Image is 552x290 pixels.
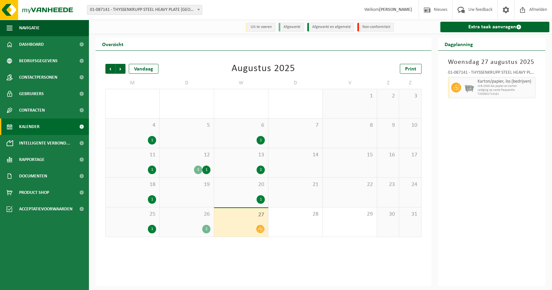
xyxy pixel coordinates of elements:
span: 13 [217,151,265,159]
span: 26 [163,211,210,218]
span: 1 [326,92,373,100]
span: 8 [326,122,373,129]
td: V [323,77,377,89]
li: Non-conformiteit [357,23,394,32]
div: 1 [257,195,265,204]
li: Uit te voeren [246,23,275,32]
span: 22 [326,181,373,188]
span: 14 [272,151,319,159]
td: Z [377,77,399,89]
h3: Woensdag 27 augustus 2025 [448,57,536,67]
div: 01-087141 - THYSSENKRUPP STEEL HEAVY PLATE [GEOGRAPHIC_DATA] [GEOGRAPHIC_DATA] - [GEOGRAPHIC_DATA] [448,70,536,77]
span: 15 [326,151,373,159]
span: Karton/papier, los (bedrijven) [478,79,534,84]
span: 4 [109,122,156,129]
span: Product Shop [19,184,49,201]
span: 25 [109,211,156,218]
span: 20 [217,181,265,188]
span: Print [405,66,416,72]
span: Vorige [105,64,115,74]
div: 1 [257,136,265,145]
td: D [268,77,323,89]
strong: [PERSON_NAME] [379,7,412,12]
span: 19 [163,181,210,188]
span: 29 [326,211,373,218]
div: Vandaag [129,64,158,74]
span: 11 [109,151,156,159]
a: Print [400,64,422,74]
div: 1 [202,166,210,174]
div: 1 [148,195,156,204]
span: WB-2500-GA papier en karton [478,84,534,88]
span: 2 [380,92,396,100]
span: T250001713161 [478,92,534,96]
span: 9 [380,122,396,129]
span: 12 [163,151,210,159]
div: 1 [148,225,156,233]
span: Volgende [116,64,125,74]
span: Lediging op vaste frequentie [478,88,534,92]
span: 24 [402,181,418,188]
span: 3 [402,92,418,100]
div: Augustus 2025 [232,64,295,74]
span: 16 [380,151,396,159]
div: 2 [202,225,210,233]
div: 5 [194,166,202,174]
span: Documenten [19,168,47,184]
span: 23 [380,181,396,188]
h2: Dagplanning [438,38,480,50]
span: 21 [272,181,319,188]
td: W [214,77,268,89]
a: Extra taak aanvragen [440,22,550,32]
span: Contracten [19,102,45,119]
div: 2 [257,166,265,174]
div: 1 [148,136,156,145]
td: M [105,77,160,89]
h2: Overzicht [96,38,130,50]
span: Acceptatievoorwaarden [19,201,72,217]
td: Z [399,77,421,89]
li: Afgewerkt en afgemeld [307,23,354,32]
span: Contactpersonen [19,69,57,86]
li: Afgewerkt [279,23,304,32]
span: 31 [402,211,418,218]
span: Navigatie [19,20,40,36]
span: 30 [380,211,396,218]
span: 18 [109,181,156,188]
span: 5 [163,122,210,129]
span: 01-087141 - THYSSENKRUPP STEEL HEAVY PLATE ANTWERP NV - ANTWERPEN [87,5,202,14]
span: 17 [402,151,418,159]
span: 27 [217,211,265,219]
span: 28 [272,211,319,218]
span: Rapportage [19,151,44,168]
span: 01-087141 - THYSSENKRUPP STEEL HEAVY PLATE ANTWERP NV - ANTWERPEN [87,5,202,15]
td: D [160,77,214,89]
span: Gebruikers [19,86,44,102]
img: WB-2500-GAL-GY-04 [464,83,474,92]
span: Intelligente verbond... [19,135,70,151]
span: 6 [217,122,265,129]
div: 1 [148,166,156,174]
span: 10 [402,122,418,129]
span: Bedrijfsgegevens [19,53,58,69]
span: 7 [272,122,319,129]
span: Kalender [19,119,40,135]
span: Dashboard [19,36,44,53]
